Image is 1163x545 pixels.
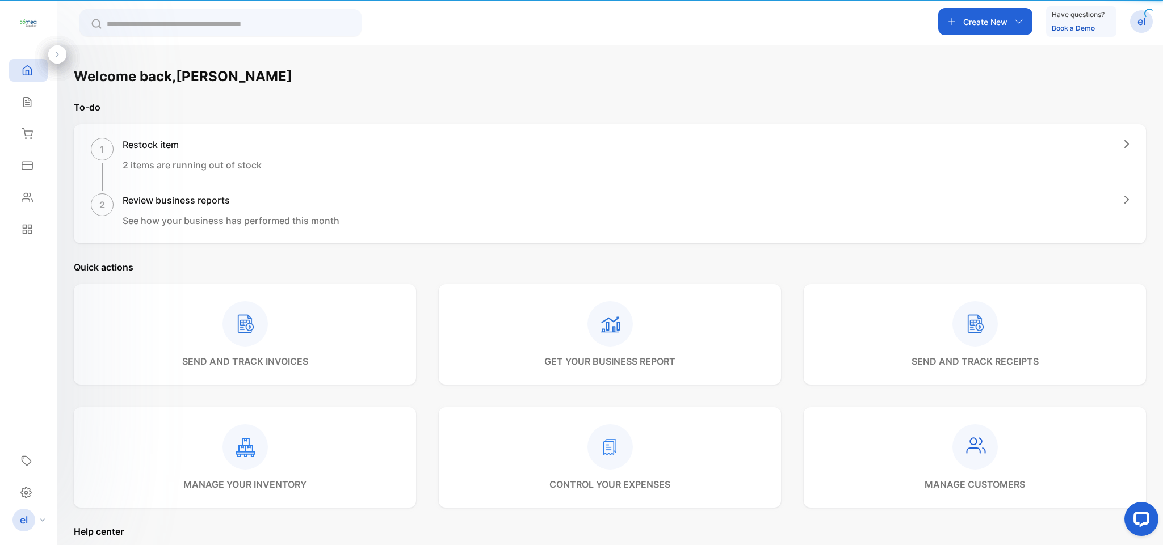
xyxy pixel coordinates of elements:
[183,478,307,491] p: manage your inventory
[912,354,1039,368] p: send and track receipts
[123,158,262,172] p: 2 items are running out of stock
[925,478,1025,491] p: manage customers
[963,16,1007,28] p: Create New
[74,66,292,87] h1: Welcome back, [PERSON_NAME]
[544,354,675,368] p: get your business report
[938,8,1032,35] button: Create New
[74,525,1146,538] p: Help center
[74,100,1146,114] p: To-do
[1137,14,1145,29] p: el
[20,15,37,32] img: logo
[549,478,670,491] p: control your expenses
[1115,497,1163,545] iframe: LiveChat chat widget
[123,193,339,207] h1: Review business reports
[123,138,262,151] h1: Restock item
[100,142,104,156] p: 1
[99,198,105,212] p: 2
[1130,8,1153,35] button: el
[1052,9,1105,20] p: Have questions?
[74,260,1146,274] p: Quick actions
[20,513,28,527] p: el
[123,214,339,227] p: See how your business has performed this month
[182,354,308,368] p: send and track invoices
[1052,24,1095,32] a: Book a Demo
